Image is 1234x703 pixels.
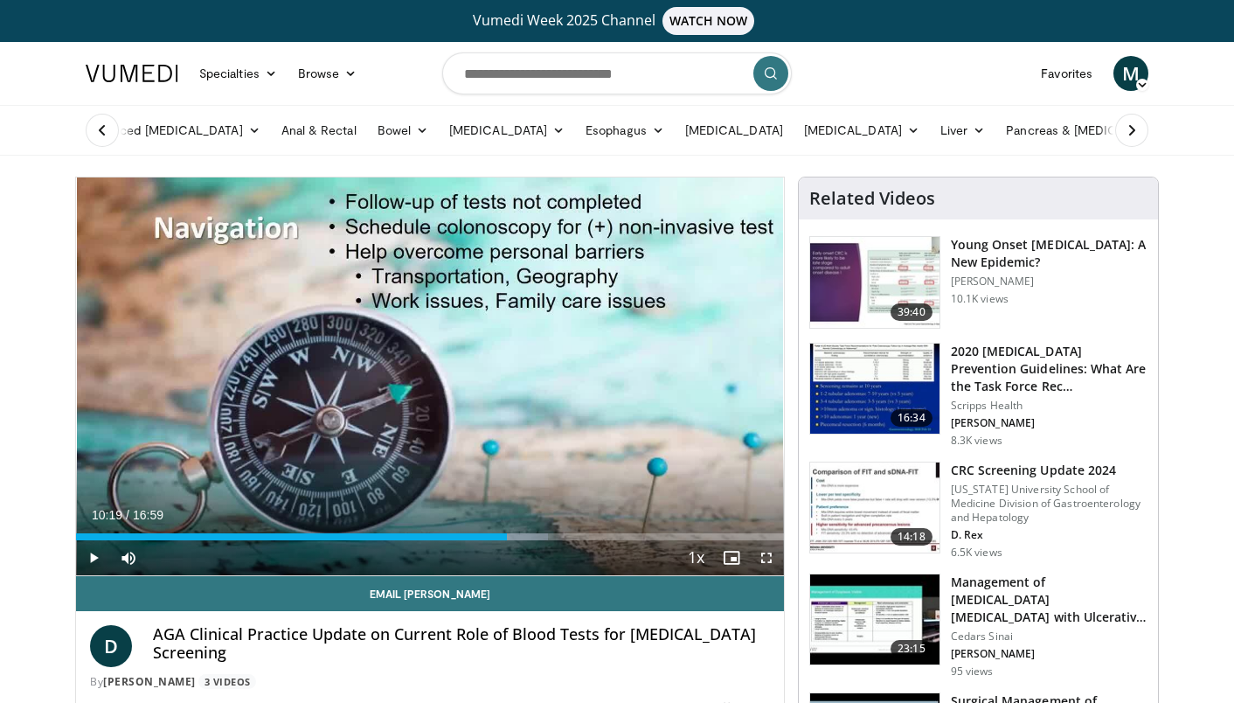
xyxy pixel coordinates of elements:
span: WATCH NOW [662,7,755,35]
a: Advanced [MEDICAL_DATA] [75,113,271,148]
span: 16:59 [133,508,163,522]
a: [MEDICAL_DATA] [794,113,930,148]
img: 1ac37fbe-7b52-4c81-8c6c-a0dd688d0102.150x105_q85_crop-smart_upscale.jpg [810,344,939,435]
a: Pancreas & [MEDICAL_DATA] [995,113,1200,148]
img: 5fe88c0f-9f33-4433-ade1-79b064a0283b.150x105_q85_crop-smart_upscale.jpg [810,574,939,665]
span: 39:40 [891,303,932,321]
h3: 2020 [MEDICAL_DATA] Prevention Guidelines: What Are the Task Force Rec… [951,343,1147,395]
span: / [126,508,129,522]
h4: Related Videos [809,188,935,209]
a: Bowel [367,113,439,148]
a: Anal & Rectal [271,113,367,148]
a: Favorites [1030,56,1103,91]
p: [PERSON_NAME] [951,275,1147,289]
img: VuMedi Logo [86,65,178,82]
p: 6.5K views [951,546,1002,560]
p: 10.1K views [951,292,1009,306]
span: 23:15 [891,640,932,658]
span: 10:19 [92,508,122,522]
a: 16:34 2020 [MEDICAL_DATA] Prevention Guidelines: What Are the Task Force Rec… Scripps Health [PER... [809,343,1147,448]
button: Playback Rate [679,540,714,575]
span: 14:18 [891,528,932,546]
button: Enable picture-in-picture mode [714,540,749,575]
a: 14:18 CRC Screening Update 2024 [US_STATE] University School of Medicine Division of Gastroentero... [809,462,1147,560]
button: Fullscreen [749,540,784,575]
h4: AGA Clinical Practice Update on Current Role of Blood Tests for [MEDICAL_DATA] Screening [153,625,770,663]
button: Mute [111,540,146,575]
p: [PERSON_NAME] [951,416,1147,430]
a: Liver [930,113,995,148]
p: 8.3K views [951,434,1002,448]
button: Play [76,540,111,575]
p: Scripps Health [951,399,1147,413]
h3: Young Onset [MEDICAL_DATA]: A New Epidemic? [951,236,1147,271]
a: D [90,625,132,667]
h3: CRC Screening Update 2024 [951,462,1147,479]
p: [US_STATE] University School of Medicine Division of Gastroenterology and Hepatology [951,483,1147,525]
h3: Management of [MEDICAL_DATA] [MEDICAL_DATA] with Ulcerative [MEDICAL_DATA] [951,574,1147,626]
span: 16:34 [891,409,932,427]
a: [MEDICAL_DATA] [675,113,794,148]
img: b23cd043-23fa-4b3f-b698-90acdd47bf2e.150x105_q85_crop-smart_upscale.jpg [810,237,939,328]
a: Email [PERSON_NAME] [76,576,784,611]
div: Progress Bar [76,533,784,540]
a: M [1113,56,1148,91]
a: Browse [288,56,368,91]
p: Cedars Sinai [951,630,1147,644]
a: [MEDICAL_DATA] [439,113,575,148]
a: 23:15 Management of [MEDICAL_DATA] [MEDICAL_DATA] with Ulcerative [MEDICAL_DATA] Cedars Sinai [PE... [809,574,1147,679]
a: Specialties [189,56,288,91]
a: [PERSON_NAME] [103,674,196,689]
video-js: Video Player [76,177,784,576]
p: [PERSON_NAME] [951,647,1147,661]
input: Search topics, interventions [442,52,792,94]
a: Vumedi Week 2025 ChannelWATCH NOW [88,7,1146,35]
p: 95 views [951,665,994,679]
img: 91500494-a7c6-4302-a3df-6280f031e251.150x105_q85_crop-smart_upscale.jpg [810,463,939,553]
p: D. Rex [951,528,1147,542]
div: By [90,674,770,690]
a: 3 Videos [198,674,256,689]
a: Esophagus [575,113,675,148]
a: 39:40 Young Onset [MEDICAL_DATA]: A New Epidemic? [PERSON_NAME] 10.1K views [809,236,1147,329]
